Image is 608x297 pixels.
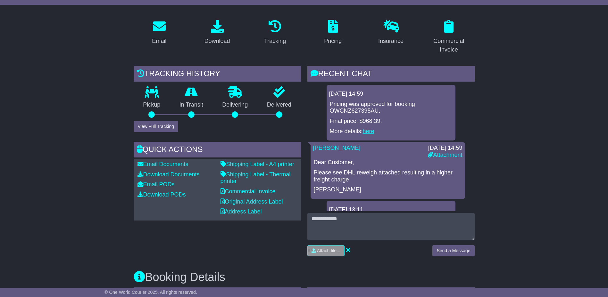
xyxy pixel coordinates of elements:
a: Insurance [374,18,408,48]
p: More details: . [330,128,452,135]
p: Pricing was approved for booking OWCNZ627395AU. [330,101,452,115]
button: Send a Message [432,245,474,256]
a: Download Documents [137,171,200,178]
div: RECENT CHAT [307,66,475,83]
a: Commercial Invoice [423,18,475,56]
a: here [363,128,374,134]
a: Address Label [221,208,262,215]
a: Original Address Label [221,198,283,205]
span: © One World Courier 2025. All rights reserved. [104,290,197,295]
h3: Booking Details [134,271,475,284]
div: [DATE] 14:59 [329,91,453,98]
div: Pricing [324,37,342,45]
a: [PERSON_NAME] [313,145,361,151]
a: Pricing [320,18,346,48]
div: Commercial Invoice [427,37,471,54]
div: Tracking history [134,66,301,83]
div: [DATE] 13:11 [329,206,453,213]
div: Download [204,37,230,45]
p: Delivered [257,101,301,108]
p: Please see DHL reweigh attached resulting in a higher freight charge [314,169,462,183]
a: Email Documents [137,161,188,167]
p: [PERSON_NAME] [314,186,462,193]
a: Email [148,18,171,48]
div: Quick Actions [134,142,301,159]
div: [DATE] 14:59 [428,145,462,152]
p: Pickup [134,101,170,108]
a: Shipping Label - A4 printer [221,161,294,167]
a: Shipping Label - Thermal printer [221,171,291,185]
a: Download PODs [137,191,186,198]
p: In Transit [170,101,213,108]
a: Commercial Invoice [221,188,276,195]
p: Final price: $968.39. [330,118,452,125]
p: Delivering [213,101,258,108]
a: Tracking [260,18,290,48]
button: View Full Tracking [134,121,178,132]
div: Email [152,37,166,45]
p: Dear Customer, [314,159,462,166]
div: Tracking [264,37,286,45]
a: Email PODs [137,181,175,188]
a: Attachment [428,152,462,158]
a: Download [200,18,234,48]
div: Insurance [378,37,404,45]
